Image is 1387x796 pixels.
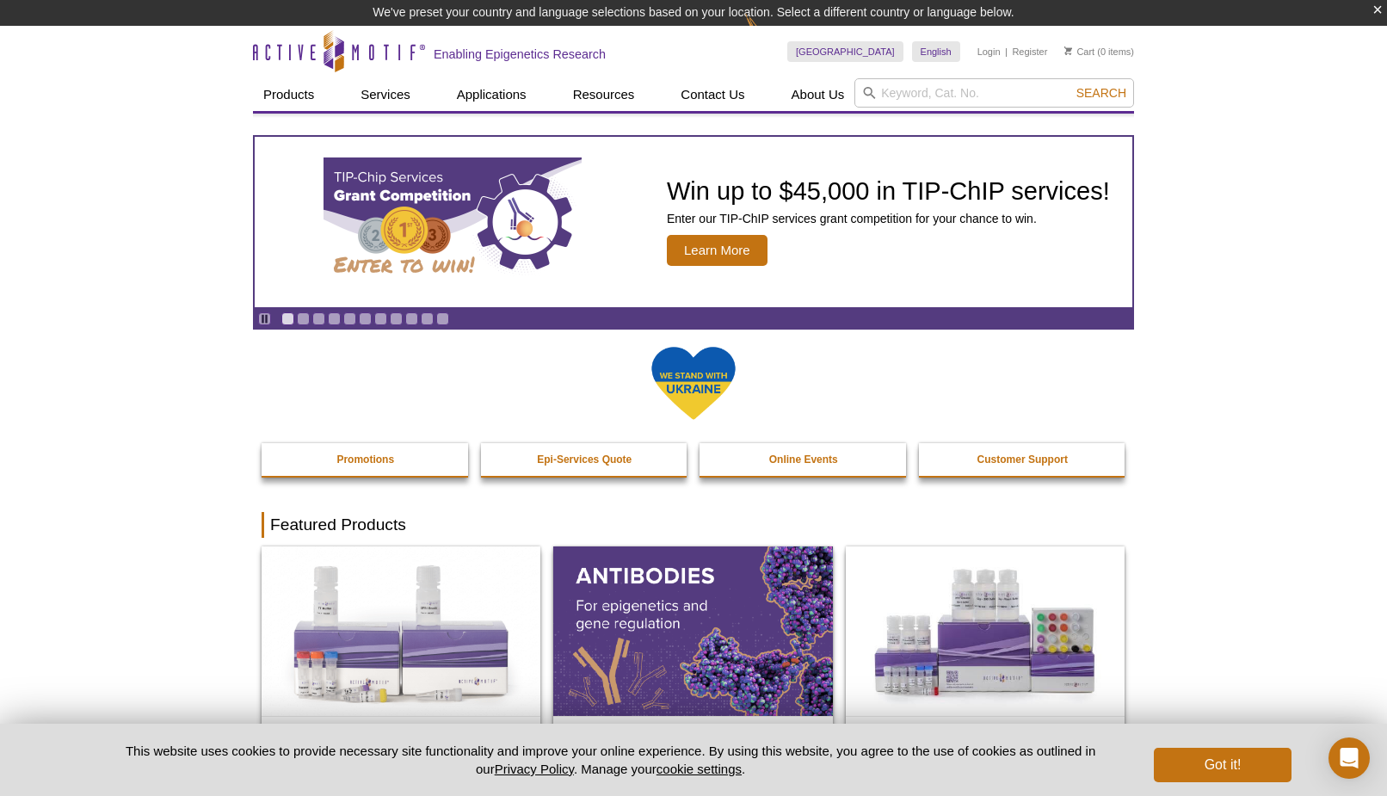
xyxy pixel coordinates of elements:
h2: Win up to $45,000 in TIP-ChIP services! [667,178,1110,204]
img: CUT&Tag-IT® Express Assay Kit [846,546,1125,715]
article: TIP-ChIP Services Grant Competition [255,137,1132,307]
a: Go to slide 4 [328,312,341,325]
strong: Epi-Services Quote [537,454,632,466]
a: Go to slide 7 [374,312,387,325]
a: Applications [447,78,537,111]
a: Epi-Services Quote [481,443,689,476]
img: Change Here [745,13,791,53]
img: We Stand With Ukraine [650,345,737,422]
a: [GEOGRAPHIC_DATA] [787,41,903,62]
a: Login [977,46,1001,58]
h2: CUT&Tag-IT Express Assay Kit [854,721,1116,747]
a: Go to slide 2 [297,312,310,325]
a: Customer Support [919,443,1127,476]
a: Go to slide 1 [281,312,294,325]
a: Promotions [262,443,470,476]
a: Services [350,78,421,111]
button: Search [1071,85,1131,101]
li: (0 items) [1064,41,1134,62]
div: Open Intercom Messenger [1328,737,1370,779]
a: Products [253,78,324,111]
p: Enter our TIP-ChIP services grant competition for your chance to win. [667,211,1110,226]
strong: Online Events [769,454,838,466]
a: Go to slide 5 [343,312,356,325]
a: Go to slide 8 [390,312,403,325]
a: Contact Us [670,78,755,111]
strong: Customer Support [977,454,1068,466]
h2: DNA Library Prep Kit for Illumina [270,721,532,747]
a: Cart [1064,46,1094,58]
h2: Featured Products [262,512,1125,538]
a: Privacy Policy [495,762,574,776]
span: Search [1076,86,1126,100]
h2: Enabling Epigenetics Research [434,46,606,62]
a: Go to slide 9 [405,312,418,325]
strong: Promotions [336,454,394,466]
a: Go to slide 11 [436,312,449,325]
p: This website uses cookies to provide necessary site functionality and improve your online experie... [96,742,1125,778]
a: Register [1012,46,1047,58]
li: | [1005,41,1008,62]
img: Your Cart [1064,46,1072,55]
a: Go to slide 3 [312,312,325,325]
h2: Antibodies [562,721,823,747]
a: Online Events [700,443,908,476]
button: cookie settings [657,762,742,776]
img: DNA Library Prep Kit for Illumina [262,546,540,715]
img: All Antibodies [553,546,832,715]
a: TIP-ChIP Services Grant Competition Win up to $45,000 in TIP-ChIP services! Enter our TIP-ChIP se... [255,137,1132,307]
a: Go to slide 6 [359,312,372,325]
a: Toggle autoplay [258,312,271,325]
a: English [912,41,960,62]
input: Keyword, Cat. No. [854,78,1134,108]
a: Go to slide 10 [421,312,434,325]
img: TIP-ChIP Services Grant Competition [324,157,582,287]
span: Learn More [667,235,767,266]
a: About Us [781,78,855,111]
a: Resources [563,78,645,111]
button: Got it! [1154,748,1291,782]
